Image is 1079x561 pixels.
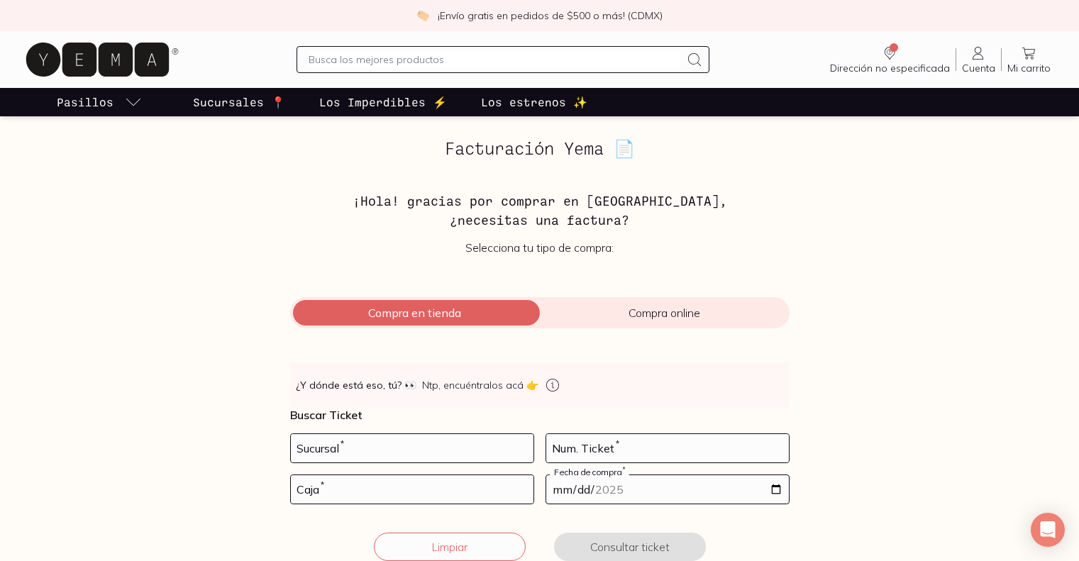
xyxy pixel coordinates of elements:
button: Limpiar [374,533,526,561]
input: 14-05-2023 [546,475,789,504]
span: 👀 [404,378,416,392]
span: Compra en tienda [290,306,540,320]
span: Ntp, encuéntralos acá 👉 [422,378,538,392]
p: Selecciona tu tipo de compra: [290,240,790,255]
input: 123 [546,434,789,462]
span: Dirección no especificada [830,62,950,74]
p: Pasillos [57,94,114,111]
a: Dirección no especificada [824,45,956,74]
input: 728 [291,434,533,462]
a: Cuenta [956,45,1001,74]
img: check [416,9,429,22]
div: Open Intercom Messenger [1031,513,1065,547]
a: Los estrenos ✨ [478,88,590,116]
input: 03 [291,475,533,504]
label: Fecha de compra [550,467,629,477]
span: Compra online [540,306,790,320]
a: Los Imperdibles ⚡️ [316,88,450,116]
p: Los estrenos ✨ [481,94,587,111]
a: pasillo-todos-link [54,88,145,116]
p: Buscar Ticket [290,408,790,422]
p: ¡Envío gratis en pedidos de $500 o más! (CDMX) [438,9,663,23]
h3: ¡Hola! gracias por comprar en [GEOGRAPHIC_DATA], ¿necesitas una factura? [290,191,790,229]
p: Los Imperdibles ⚡️ [319,94,447,111]
a: Mi carrito [1002,45,1056,74]
strong: ¿Y dónde está eso, tú? [296,378,416,392]
button: Consultar ticket [554,533,706,561]
p: Sucursales 📍 [193,94,285,111]
span: Cuenta [962,62,995,74]
a: Sucursales 📍 [190,88,288,116]
input: Busca los mejores productos [309,51,681,68]
h2: Facturación Yema 📄 [290,139,790,157]
span: Mi carrito [1007,62,1051,74]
